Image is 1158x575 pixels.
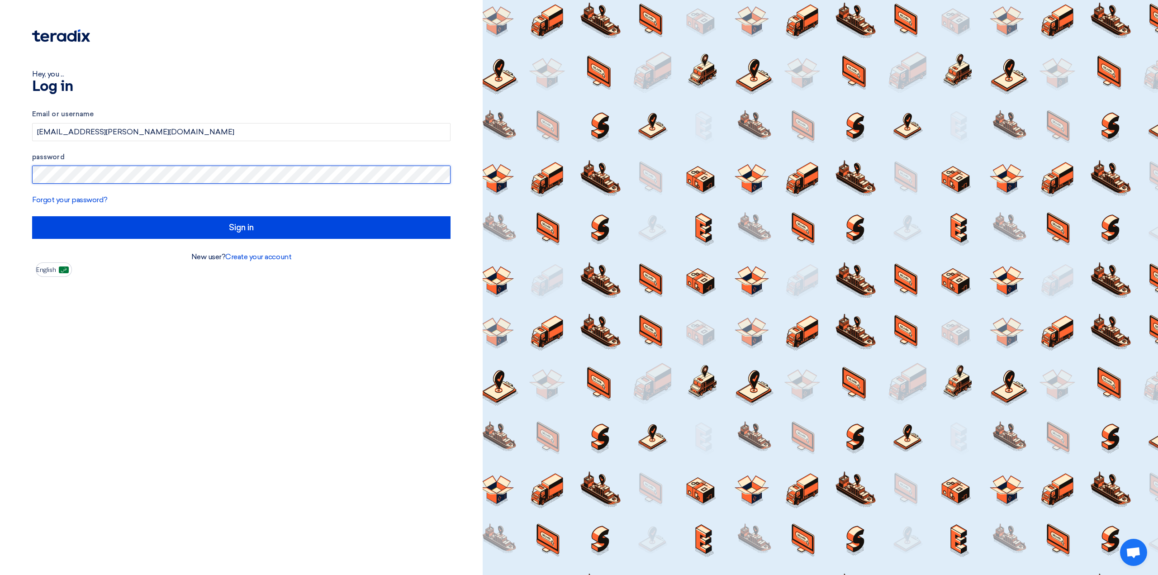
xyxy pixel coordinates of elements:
[32,123,451,141] input: Enter your business email or username
[32,70,64,78] font: Hey, you ...
[36,262,72,277] button: English
[191,252,226,261] font: New user?
[1120,539,1147,566] a: Open chat
[32,216,451,239] input: Sign in
[59,266,69,273] img: ar-AR.png
[32,110,94,118] font: Email or username
[225,252,291,261] a: Create your account
[32,80,73,94] font: Log in
[36,266,56,274] font: English
[32,29,90,42] img: Teradix logo
[32,153,65,161] font: password
[32,195,108,204] a: Forgot your password?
